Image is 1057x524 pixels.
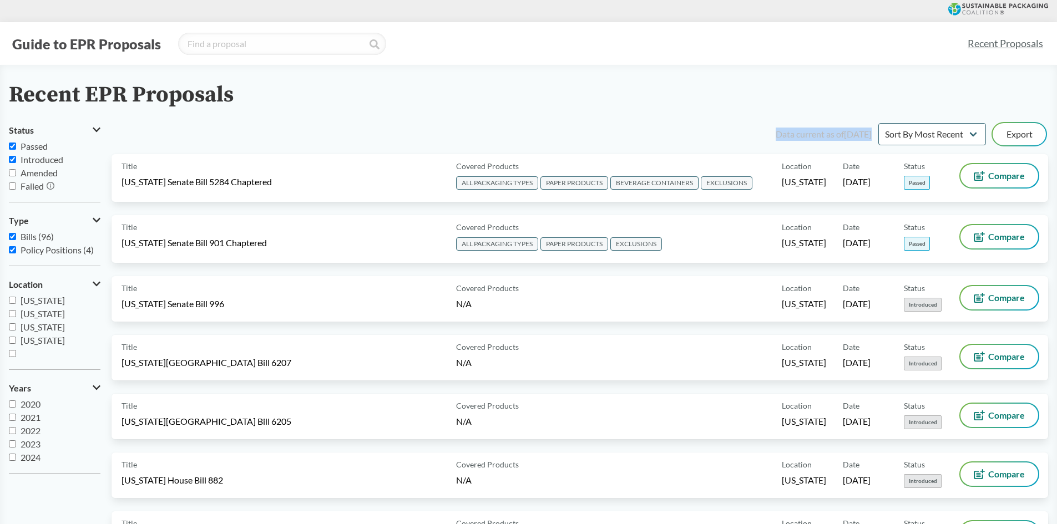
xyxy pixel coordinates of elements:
input: Find a proposal [178,33,386,55]
span: [US_STATE] Senate Bill 901 Chaptered [122,237,267,249]
span: EXCLUSIONS [610,237,662,251]
span: PAPER PRODUCTS [540,176,608,190]
span: [DATE] [843,415,871,428]
h2: Recent EPR Proposals [9,83,234,108]
a: Recent Proposals [963,31,1048,56]
input: [US_STATE] [9,323,16,330]
span: Title [122,400,137,411]
span: Covered Products [456,282,519,294]
span: Policy Positions (4) [21,245,94,255]
span: Bills (96) [21,231,54,242]
button: Location [9,275,100,294]
span: Date [843,400,859,411]
span: [US_STATE] [21,295,65,306]
button: Compare [960,404,1038,427]
span: Passed [904,237,930,251]
span: Covered Products [456,221,519,233]
span: Status [904,160,925,172]
span: [US_STATE] House Bill 882 [122,474,223,486]
button: Compare [960,462,1038,486]
span: Location [782,400,812,411]
button: Compare [960,164,1038,187]
button: Years [9,379,100,398]
span: [US_STATE] [782,415,826,428]
span: [DATE] [843,357,871,369]
span: Title [122,221,137,233]
span: Location [782,341,812,353]
span: Date [843,459,859,470]
span: 2024 [21,452,41,462]
span: 2023 [21,439,41,449]
span: [US_STATE] [782,474,826,486]
button: Guide to EPR Proposals [9,35,164,53]
span: Compare [988,352,1025,361]
input: 2024 [9,454,16,461]
span: 2022 [21,425,41,436]
span: Covered Products [456,160,519,172]
span: N/A [456,357,472,368]
span: Status [904,221,925,233]
span: Failed [21,181,44,191]
input: [US_STATE] [9,310,16,317]
span: N/A [456,298,472,309]
span: [US_STATE] [782,176,826,188]
span: Location [782,459,812,470]
span: Compare [988,232,1025,241]
span: Introduced [904,415,942,429]
button: Compare [960,286,1038,309]
span: Status [904,341,925,353]
span: EXCLUSIONS [701,176,752,190]
span: Title [122,459,137,470]
span: Covered Products [456,459,519,470]
span: Introduced [904,474,942,488]
button: Compare [960,345,1038,368]
span: Compare [988,470,1025,479]
span: Date [843,282,859,294]
span: 2021 [21,412,41,423]
span: [US_STATE] [782,357,826,369]
span: ALL PACKAGING TYPES [456,176,538,190]
span: Date [843,341,859,353]
input: [US_STATE] [9,297,16,304]
span: [US_STATE] [21,308,65,319]
span: [US_STATE] [21,322,65,332]
span: PAPER PRODUCTS [540,237,608,251]
input: Failed [9,182,16,190]
span: [US_STATE] Senate Bill 996 [122,298,224,310]
span: [US_STATE] [21,335,65,345]
span: Date [843,221,859,233]
span: [US_STATE][GEOGRAPHIC_DATA] Bill 6205 [122,415,291,428]
button: Status [9,121,100,140]
span: [DATE] [843,298,871,310]
span: Amended [21,167,58,178]
span: ALL PACKAGING TYPES [456,237,538,251]
span: Status [904,459,925,470]
span: Status [904,282,925,294]
span: Title [122,282,137,294]
span: Location [782,282,812,294]
span: Compare [988,411,1025,420]
span: Status [904,400,925,411]
span: [DATE] [843,176,871,188]
input: 2023 [9,440,16,447]
span: Years [9,383,31,393]
input: Amended [9,169,16,176]
input: Policy Positions (4) [9,246,16,253]
span: [US_STATE] Senate Bill 5284 Chaptered [122,176,272,188]
span: Compare [988,171,1025,180]
input: Introduced [9,156,16,163]
span: Title [122,160,137,172]
span: [US_STATE] [782,298,826,310]
span: N/A [456,416,472,426]
div: Data current as of [DATE] [776,128,872,141]
span: N/A [456,475,472,485]
span: Covered Products [456,400,519,411]
span: [DATE] [843,237,871,249]
input: [US_STATE] [9,337,16,344]
input: Passed [9,143,16,150]
span: Location [782,160,812,172]
button: Compare [960,225,1038,248]
span: Passed [21,141,48,151]
button: Export [993,123,1046,145]
span: [US_STATE][GEOGRAPHIC_DATA] Bill 6207 [122,357,291,369]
